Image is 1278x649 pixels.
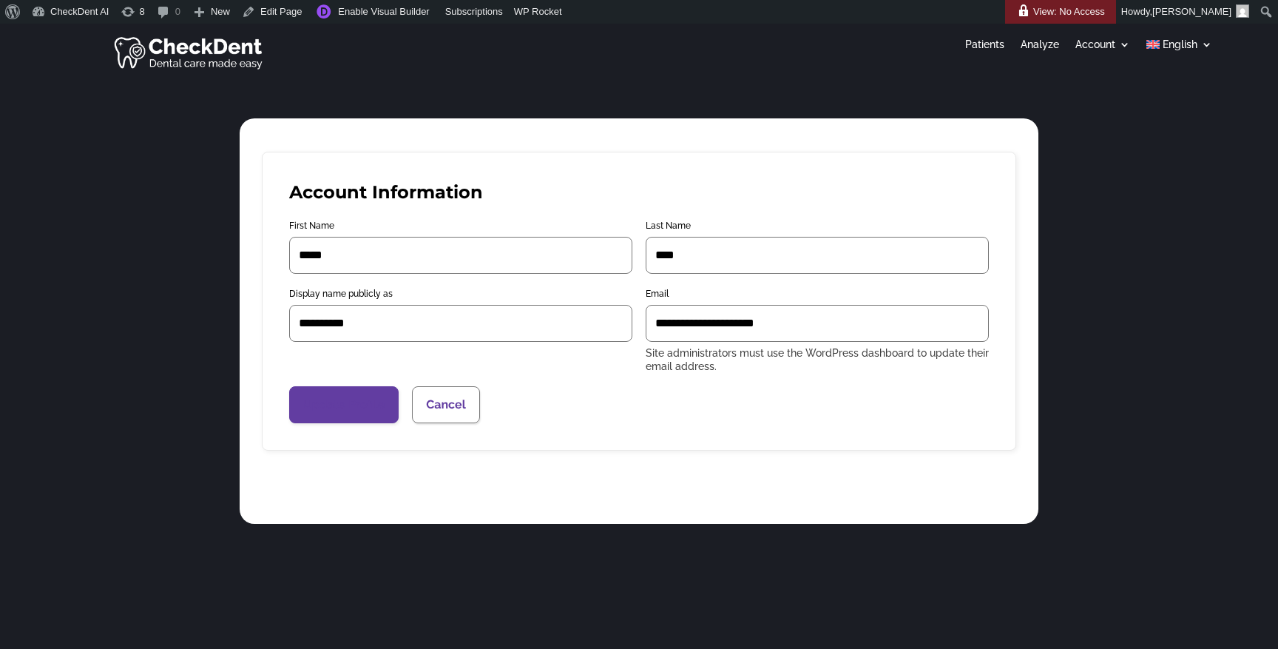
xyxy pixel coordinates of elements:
p: Site administrators must use the WordPress dashboard to update their email address. [646,346,989,373]
button: Cancel changes and return to the account page [412,386,479,423]
label: Email [646,287,989,300]
a: Patients [965,39,1004,56]
a: Account [1075,39,1130,56]
label: First Name [289,219,632,232]
a: English [1146,39,1212,56]
h2: Account Information [289,179,483,206]
label: Last Name [646,219,989,232]
span: English [1163,39,1197,50]
label: Display name publicly as [289,287,632,300]
a: Analyze [1021,39,1059,56]
span: [PERSON_NAME] [1152,6,1231,17]
button: Submit the update profile form [289,386,399,423]
img: Arnav Saha [1236,4,1249,18]
img: Checkdent Logo [114,33,266,71]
